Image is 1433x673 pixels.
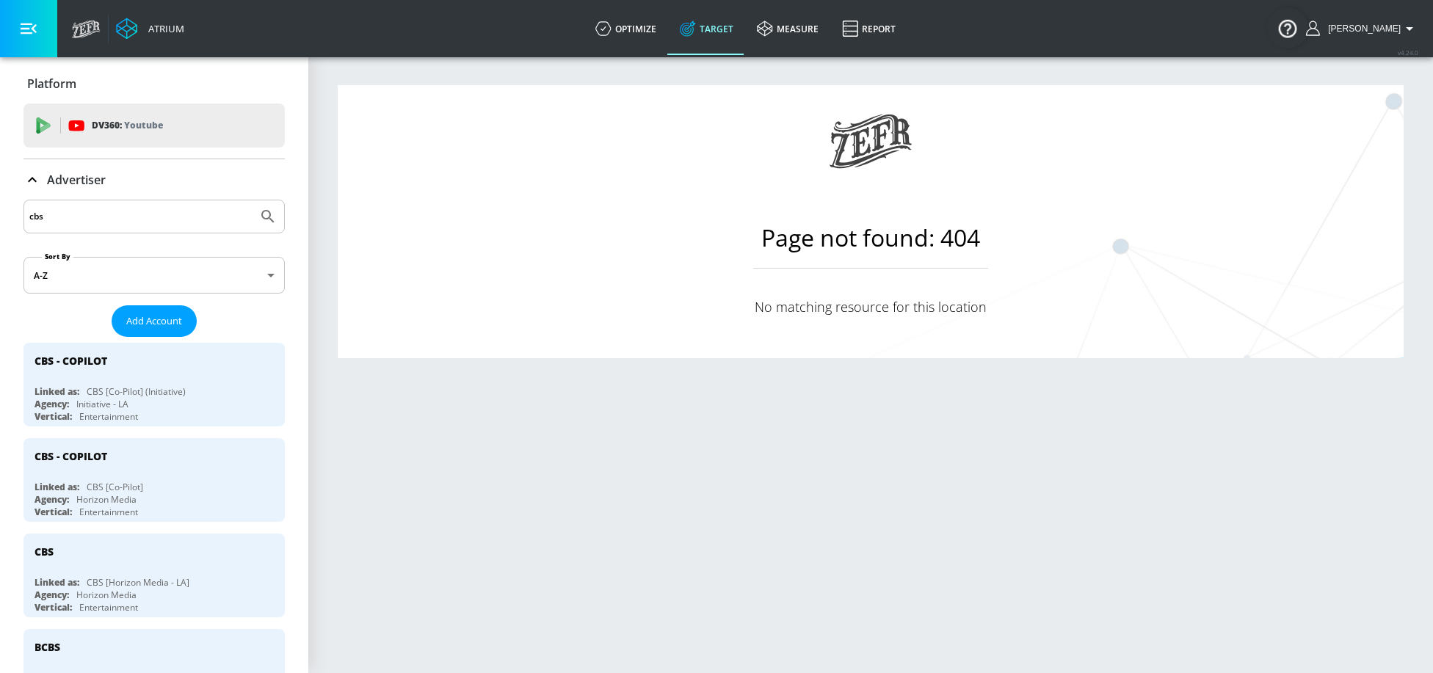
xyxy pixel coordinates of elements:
[23,159,285,200] div: Advertiser
[584,2,668,55] a: optimize
[35,640,60,654] div: BCBS
[1322,23,1401,34] span: login as: samantha.yip@zefr.com
[126,313,182,330] span: Add Account
[35,601,72,614] div: Vertical:
[1306,20,1418,37] button: [PERSON_NAME]
[830,2,907,55] a: Report
[35,545,54,559] div: CBS
[35,576,79,589] div: Linked as:
[87,481,143,493] div: CBS [Co-Pilot]
[79,506,138,518] div: Entertainment
[27,76,76,92] p: Platform
[745,2,830,55] a: measure
[23,103,285,148] div: DV360: Youtube
[668,2,745,55] a: Target
[79,601,138,614] div: Entertainment
[23,438,285,522] div: CBS - COPILOTLinked as:CBS [Co-Pilot]Agency:Horizon MediaVertical:Entertainment
[35,506,72,518] div: Vertical:
[35,589,69,601] div: Agency:
[23,534,285,617] div: CBSLinked as:CBS [Horizon Media - LA]Agency:Horizon MediaVertical:Entertainment
[35,481,79,493] div: Linked as:
[35,410,72,423] div: Vertical:
[112,305,197,337] button: Add Account
[35,385,79,398] div: Linked as:
[87,385,186,398] div: CBS [Co-Pilot] (Initiative)
[29,207,252,226] input: Search by name
[35,398,69,410] div: Agency:
[23,343,285,426] div: CBS - COPILOTLinked as:CBS [Co-Pilot] (Initiative)Agency:Initiative - LAVertical:Entertainment
[47,172,106,188] p: Advertiser
[1398,48,1418,57] span: v 4.24.0
[1267,7,1308,48] button: Open Resource Center
[76,493,137,506] div: Horizon Media
[35,449,107,463] div: CBS - COPILOT
[252,200,284,233] button: Submit Search
[753,222,988,269] h1: Page not found: 404
[23,63,285,104] div: Platform
[116,18,184,40] a: Atrium
[42,252,73,261] label: Sort By
[87,576,189,589] div: CBS [Horizon Media - LA]
[35,354,107,368] div: CBS - COPILOT
[79,410,138,423] div: Entertainment
[76,589,137,601] div: Horizon Media
[76,398,128,410] div: Initiative - LA
[23,257,285,294] div: A-Z
[35,493,69,506] div: Agency:
[753,298,988,316] p: No matching resource for this location
[124,117,163,133] p: Youtube
[142,22,184,35] div: Atrium
[92,117,163,134] p: DV360:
